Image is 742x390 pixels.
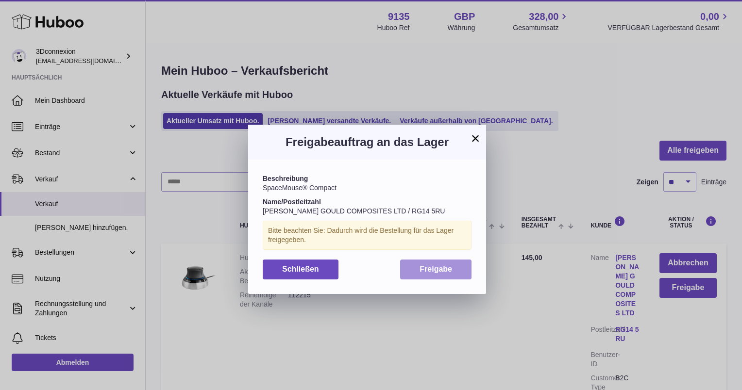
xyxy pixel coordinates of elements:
span: SpaceMouse® Compact [263,184,337,192]
span: [PERSON_NAME] GOULD COMPOSITES LTD / RG14 5RU [263,207,445,215]
span: Freigabe [420,265,452,273]
button: Freigabe [400,260,472,279]
strong: Beschreibung [263,175,308,182]
button: × [470,132,481,144]
div: Bitte beachten Sie: Dadurch wird die Bestellung für das Lager freigegeben. [263,221,472,250]
span: Schließen [282,265,319,273]
strong: Name/Postleitzahl [263,198,321,206]
button: Schließen [263,260,338,279]
h3: Freigabeauftrag an das Lager [263,134,472,150]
